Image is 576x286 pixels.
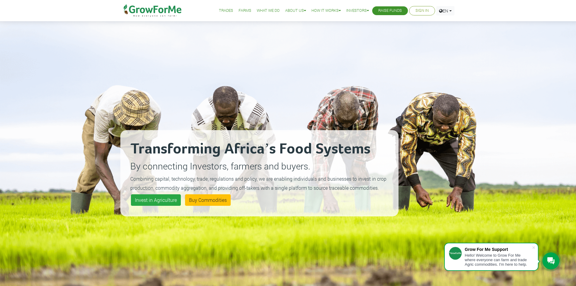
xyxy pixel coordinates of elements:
[311,8,341,14] a: How it Works
[130,140,389,158] h2: Transforming Africa’s Food Systems
[257,8,280,14] a: What We Do
[465,253,532,267] div: Hello! Welcome to Grow For Me where everyone can farm and trade Agric commodities. I'm here to help.
[465,247,532,252] div: Grow For Me Support
[185,194,231,206] a: Buy Commodities
[130,159,389,173] p: By connecting Investors, farmers and buyers.
[219,8,233,14] a: Trades
[436,6,454,15] a: EN
[378,8,402,14] a: Raise Funds
[131,194,181,206] a: Invest in Agriculture
[130,176,386,191] small: Combining capital, technology, trade, regulations and policy, we are enabling individuals and bus...
[285,8,306,14] a: About Us
[239,8,251,14] a: Farms
[346,8,369,14] a: Investors
[415,8,429,14] a: Sign In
